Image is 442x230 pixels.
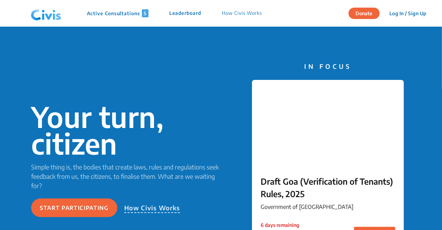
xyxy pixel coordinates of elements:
[124,203,180,213] p: How Civis Works
[261,175,395,200] p: Draft Goa (Verification of Tenants) Rules, 2025
[349,8,380,19] button: Donate
[142,9,148,17] span: 5
[261,203,395,211] p: Government of [GEOGRAPHIC_DATA]
[31,103,221,157] p: Your turn, citizen
[31,199,117,217] button: Start participating
[252,62,404,71] p: IN FOCUS
[222,9,262,17] p: How Civis Works
[31,162,221,190] p: Simple thing is, the bodies that create laws, rules and regulations seek feedback from us, the ci...
[261,221,302,229] p: 6 days remaining
[349,9,385,16] a: Donate
[87,9,148,17] p: Active Consultations
[385,8,431,19] button: Log In / Sign Up
[169,9,201,17] p: Leaderboard
[28,3,64,24] img: navlogo.png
